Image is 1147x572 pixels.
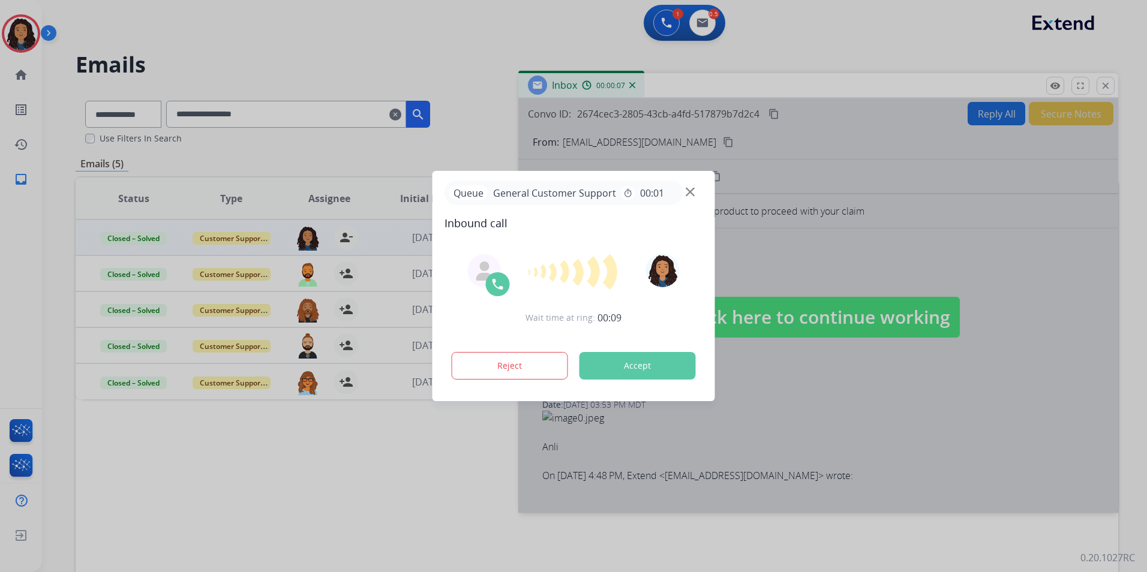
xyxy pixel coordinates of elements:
[579,352,696,380] button: Accept
[445,215,703,231] span: Inbound call
[449,185,488,200] p: Queue
[1080,550,1135,565] p: 0.20.1027RC
[526,312,595,324] span: Wait time at ring:
[686,188,695,197] img: close-button
[491,277,505,291] img: call-icon
[597,311,621,325] span: 00:09
[623,188,633,198] mat-icon: timer
[645,254,679,287] img: avatar
[475,261,494,281] img: agent-avatar
[452,352,568,380] button: Reject
[640,186,664,200] span: 00:01
[488,186,621,200] span: General Customer Support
